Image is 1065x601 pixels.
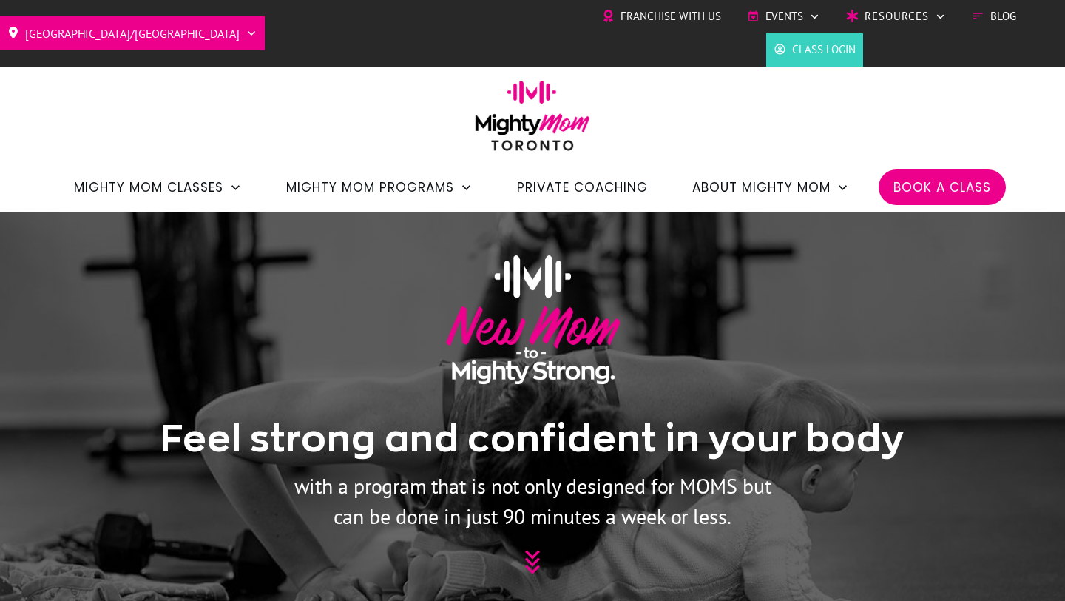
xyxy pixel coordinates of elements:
[765,5,803,27] span: Events
[467,81,598,161] img: mightymom-logo-toronto
[893,175,991,200] a: Book a Class
[846,5,946,27] a: Resources
[692,175,849,200] a: About Mighty Mom
[446,255,620,384] img: New Mom to Mighty Strong
[774,38,856,61] a: Class Login
[602,5,721,27] a: Franchise with Us
[25,21,240,45] span: [GEOGRAPHIC_DATA]/[GEOGRAPHIC_DATA]
[621,5,721,27] span: Franchise with Us
[747,5,820,27] a: Events
[990,5,1016,27] span: Blog
[7,21,257,45] a: [GEOGRAPHIC_DATA]/[GEOGRAPHIC_DATA]
[286,175,473,200] a: Mighty Mom Programs
[517,175,648,200] a: Private Coaching
[74,175,242,200] a: Mighty Mom Classes
[865,5,929,27] span: Resources
[286,175,454,200] span: Mighty Mom Programs
[792,38,856,61] span: Class Login
[74,175,223,200] span: Mighty Mom Classes
[160,414,905,470] h1: Feel strong and confident in your body
[972,5,1016,27] a: Blog
[292,471,773,531] p: with a program that is not only designed for MOMS but can be done in just 90 minutes a week or less.
[692,175,831,200] span: About Mighty Mom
